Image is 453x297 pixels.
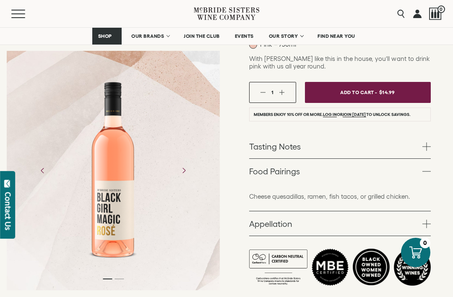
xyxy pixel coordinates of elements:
a: OUR BRANDS [126,28,174,45]
a: OUR STORY [263,28,308,45]
button: Previous [32,160,54,181]
a: join [DATE] [343,112,366,117]
p: Cheese quesadillas, ramen, fish tacos, or grilled chicken. [249,192,431,201]
a: Food Pairings [249,159,431,183]
a: Tasting Notes [249,134,431,158]
span: 0 [437,5,445,13]
li: Members enjoy 10% off or more. or to unlock savings. [249,108,431,121]
span: FIND NEAR YOU [318,33,355,39]
li: Page dot 1 [103,279,112,279]
a: FIND NEAR YOU [312,28,361,45]
button: Next [173,160,195,181]
span: EVENTS [235,33,254,39]
a: Log in [323,112,337,117]
button: Add To Cart - $14.99 [305,82,431,103]
span: SHOP [98,33,112,39]
span: OUR STORY [269,33,298,39]
span: JOIN THE CLUB [184,33,220,39]
a: JOIN THE CLUB [178,28,225,45]
a: Appellation [249,211,431,236]
a: SHOP [92,28,122,45]
div: 0 [420,238,430,248]
div: Contact Us [4,192,12,230]
span: With [PERSON_NAME] like this in the house, you’ll want to drink pink with us all year round. [249,55,430,70]
span: 1 [271,89,273,95]
button: Mobile Menu Trigger [11,10,42,18]
span: OUR BRANDS [131,33,164,39]
span: $14.99 [379,86,395,98]
a: EVENTS [229,28,259,45]
span: Add To Cart - [340,86,377,98]
li: Page dot 2 [115,279,124,279]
